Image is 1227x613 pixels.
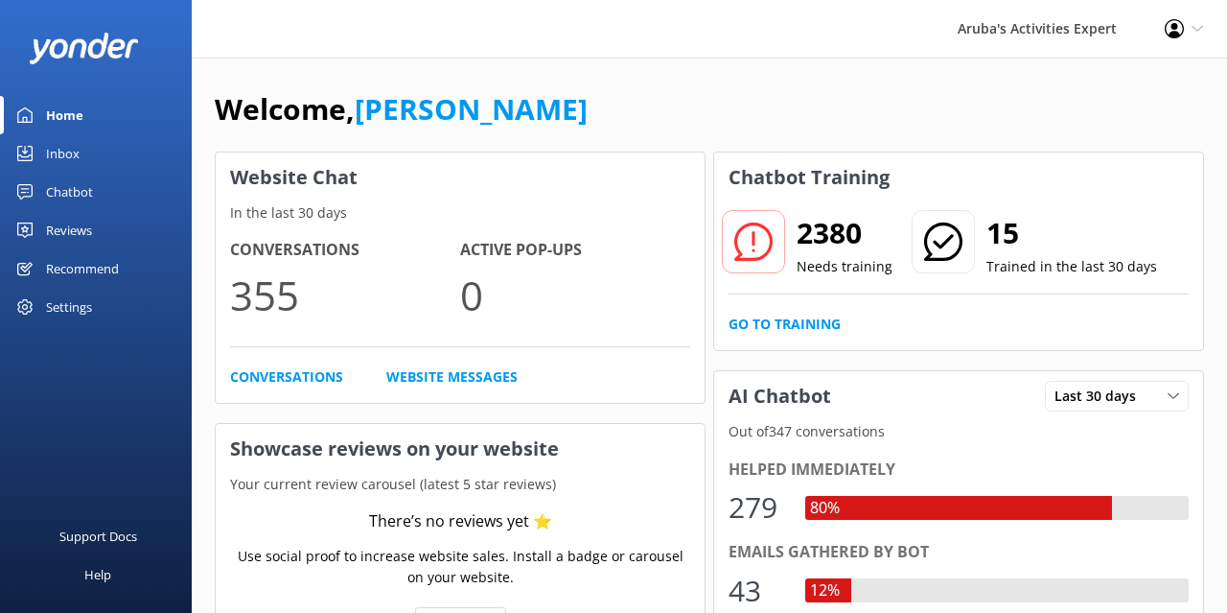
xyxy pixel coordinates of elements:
div: Chatbot [46,173,93,211]
div: 80% [805,496,845,521]
span: Last 30 days [1054,386,1147,407]
div: There’s no reviews yet ⭐ [369,509,552,534]
a: [PERSON_NAME] [355,89,588,129]
div: Settings [46,288,92,326]
p: Needs training [797,256,892,277]
div: Support Docs [59,517,137,555]
h3: AI Chatbot [714,371,845,421]
div: Inbox [46,134,80,173]
div: Reviews [46,211,92,249]
a: Conversations [230,366,343,388]
a: Go to Training [729,314,841,335]
div: 279 [729,484,786,530]
h4: Conversations [230,238,460,263]
div: 12% [805,578,845,603]
p: In the last 30 days [216,202,705,224]
div: Help [84,555,111,594]
p: Your current review carousel (latest 5 star reviews) [216,474,705,495]
div: Emails gathered by bot [729,540,1189,565]
h3: Website Chat [216,153,705,202]
h4: Active Pop-ups [460,238,690,263]
p: 355 [230,263,460,327]
h2: 15 [986,210,1157,256]
p: Out of 347 conversations [714,421,1203,442]
h1: Welcome, [215,86,588,132]
div: Helped immediately [729,458,1189,483]
h3: Chatbot Training [714,153,904,202]
h2: 2380 [797,210,892,256]
h3: Showcase reviews on your website [216,424,705,474]
div: Recommend [46,249,119,288]
a: Website Messages [386,366,518,388]
img: yonder-white-logo.png [29,33,139,64]
p: Use social proof to increase website sales. Install a badge or carousel on your website. [230,546,690,589]
p: Trained in the last 30 days [986,256,1157,277]
p: 0 [460,263,690,327]
div: Home [46,96,83,134]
